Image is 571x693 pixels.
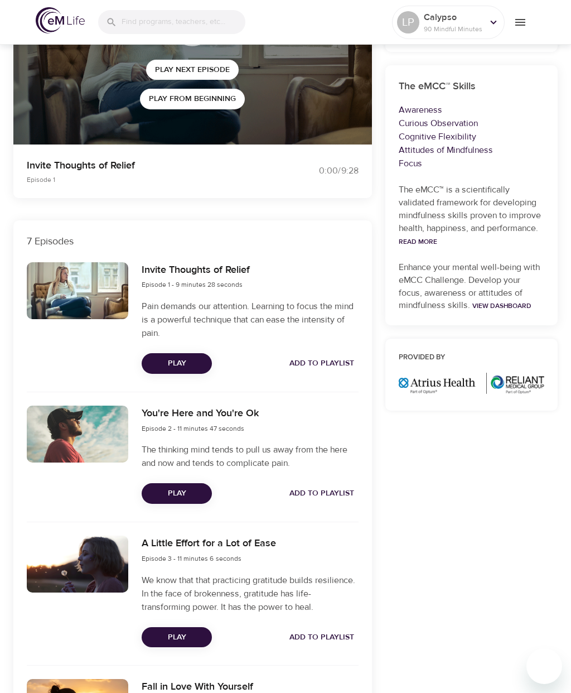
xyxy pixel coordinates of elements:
span: Episode 3 - 11 minutes 6 seconds [142,554,241,563]
h6: You're Here and You're Ok [142,406,259,422]
div: LP [397,11,419,33]
span: Episode 2 - 11 minutes 47 seconds [142,424,244,433]
button: Play Next Episode [146,60,239,80]
p: Episode 1 [27,175,272,185]
p: Focus [399,157,544,170]
p: 90 Mindful Minutes [424,24,483,34]
a: View Dashboard [472,301,531,310]
button: menu [505,7,535,37]
p: The eMCC™ is a scientifically validated framework for developing mindfulness skills proven to imp... [399,184,544,247]
button: Add to Playlist [285,483,359,504]
p: We know that that practicing gratitude builds resilience. In the face of brokenness, gratitude ha... [142,574,358,614]
span: Episode 1 - 9 minutes 28 seconds [142,280,243,289]
input: Find programs, teachers, etc... [122,10,245,34]
span: Add to Playlist [289,631,354,644]
button: Add to Playlist [285,627,359,648]
p: Cognitive Flexibility [399,130,544,143]
button: Play [142,627,212,648]
a: Read More [399,237,437,246]
span: Add to Playlist [289,357,354,370]
button: Add to Playlist [285,353,359,374]
span: Play Next Episode [155,63,230,77]
p: Pain demands our attention. Learning to focus the mind is a powerful technique that can ease the ... [142,300,358,340]
span: Play [151,357,203,370]
p: The thinking mind tends to pull us away from the here and now and tends to complicate pain. [142,443,358,470]
button: Play [142,353,212,374]
img: logo [36,7,85,33]
span: Add to Playlist [289,487,354,501]
p: Enhance your mental well-being with eMCC Challenge. Develop your focus, awareness or attitudes of... [399,261,544,312]
h6: Invite Thoughts of Relief [142,262,250,278]
h6: The eMCC™ Skills [399,79,544,95]
p: Awareness [399,103,544,117]
p: Calypso [424,11,483,24]
h6: Provided by [399,352,544,364]
p: Curious Observation [399,117,544,130]
iframe: Button to launch messaging window, conversation in progress [526,648,562,684]
span: Play from beginning [149,92,236,106]
span: Play [151,487,203,501]
p: Invite Thoughts of Relief [27,158,272,173]
h6: A Little Effort for a Lot of Ease [142,536,276,552]
button: Play from beginning [140,89,245,109]
span: Play [151,631,203,644]
p: 7 Episodes [27,234,359,249]
button: Play [142,483,212,504]
p: Attitudes of Mindfulness [399,143,544,157]
div: 0:00 / 9:28 [285,165,359,177]
img: Optum%20MA_AtriusReliant.png [399,373,544,393]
